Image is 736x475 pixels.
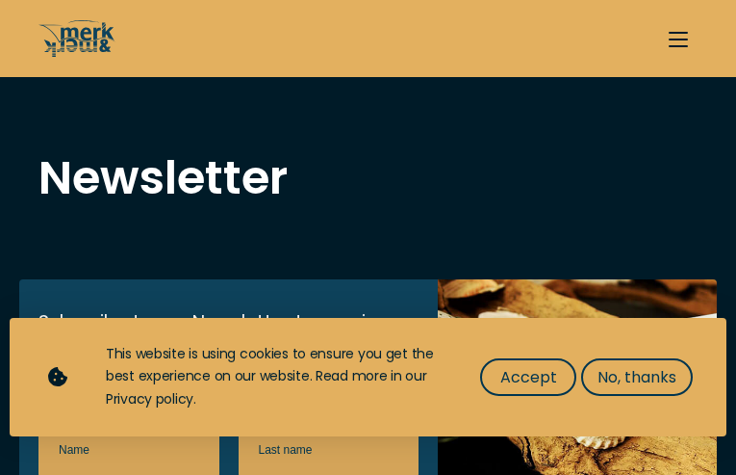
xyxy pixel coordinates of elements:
p: Subscribe to our Newsletter to receive exclusive content and special product updates! [38,308,419,392]
a: Privacy policy [106,389,193,409]
button: No, thanks [581,358,693,396]
div: This website is using cookies to ensure you get the best experience on our website. Read more in ... [106,343,442,411]
button: Accept [480,358,576,396]
span: Accept [500,365,557,389]
h1: Newsletter [38,154,698,202]
span: No, thanks [597,365,676,389]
